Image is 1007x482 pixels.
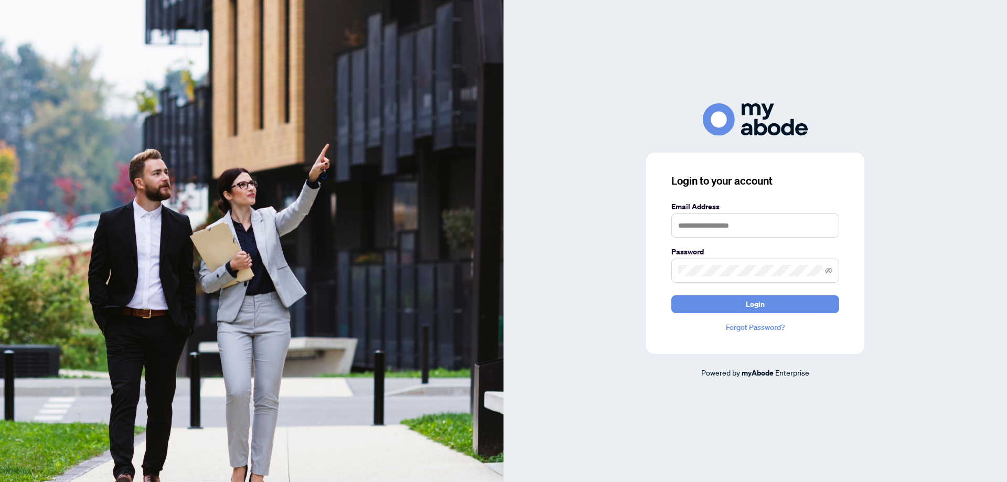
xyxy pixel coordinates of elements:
[825,267,832,274] span: eye-invisible
[746,296,765,313] span: Login
[671,174,839,188] h3: Login to your account
[742,367,774,379] a: myAbode
[671,295,839,313] button: Login
[671,201,839,212] label: Email Address
[701,368,740,377] span: Powered by
[775,368,809,377] span: Enterprise
[671,322,839,333] a: Forgot Password?
[703,103,808,135] img: ma-logo
[671,246,839,258] label: Password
